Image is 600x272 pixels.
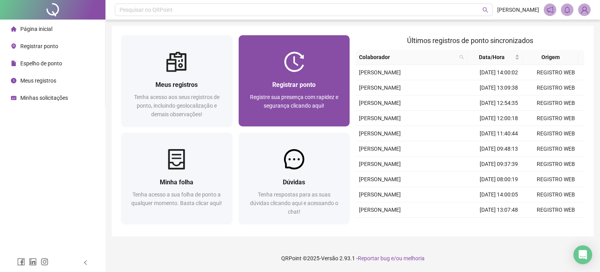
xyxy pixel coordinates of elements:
[527,126,584,141] td: REGISTRO WEB
[459,55,464,59] span: search
[83,260,88,265] span: left
[283,178,305,186] span: Dúvidas
[239,35,350,126] a: Registrar pontoRegistre sua presença com rapidez e segurança clicando aqui!
[470,95,527,111] td: [DATE] 12:54:35
[546,6,554,13] span: notification
[470,111,527,126] td: [DATE] 12:00:18
[470,218,527,233] td: [DATE] 12:57:05
[470,53,513,61] span: Data/Hora
[20,60,62,67] span: Espelho de ponto
[17,258,25,266] span: facebook
[527,157,584,172] td: REGISTRO WEB
[470,141,527,157] td: [DATE] 09:48:13
[527,65,584,80] td: REGISTRO WEB
[470,202,527,218] td: [DATE] 13:07:48
[358,255,425,261] span: Reportar bug e/ou melhoria
[527,187,584,202] td: REGISTRO WEB
[564,6,571,13] span: bell
[407,36,533,45] span: Últimos registros de ponto sincronizados
[359,53,456,61] span: Colaborador
[250,94,338,109] span: Registre sua presença com rapidez e segurança clicando aqui!
[359,161,401,167] span: [PERSON_NAME]
[11,95,16,101] span: schedule
[359,85,401,91] span: [PERSON_NAME]
[239,133,350,224] a: DúvidasTenha respostas para as suas dúvidas clicando aqui e acessando o chat!
[523,50,578,65] th: Origem
[155,81,198,88] span: Meus registros
[29,258,37,266] span: linkedin
[527,95,584,111] td: REGISTRO WEB
[11,61,16,66] span: file
[359,130,401,137] span: [PERSON_NAME]
[11,43,16,49] span: environment
[579,4,590,16] img: 87212
[11,26,16,32] span: home
[527,218,584,233] td: REGISTRO WEB
[527,111,584,126] td: REGISTRO WEB
[482,7,488,13] span: search
[11,78,16,83] span: clock-circle
[573,245,592,264] div: Open Intercom Messenger
[359,176,401,182] span: [PERSON_NAME]
[470,187,527,202] td: [DATE] 14:00:05
[20,95,68,101] span: Minhas solicitações
[467,50,523,65] th: Data/Hora
[272,81,316,88] span: Registrar ponto
[359,146,401,152] span: [PERSON_NAME]
[105,245,600,272] footer: QRPoint © 2025 - 2.93.1 -
[359,100,401,106] span: [PERSON_NAME]
[470,65,527,80] td: [DATE] 14:00:02
[160,178,193,186] span: Minha folha
[359,115,401,121] span: [PERSON_NAME]
[359,207,401,213] span: [PERSON_NAME]
[359,191,401,198] span: [PERSON_NAME]
[20,43,58,49] span: Registrar ponto
[41,258,48,266] span: instagram
[131,191,222,206] span: Tenha acesso a sua folha de ponto a qualquer momento. Basta clicar aqui!
[121,35,232,126] a: Meus registrosTenha acesso aos seus registros de ponto, incluindo geolocalização e demais observa...
[470,126,527,141] td: [DATE] 11:40:44
[458,51,466,63] span: search
[527,172,584,187] td: REGISTRO WEB
[527,80,584,95] td: REGISTRO WEB
[470,157,527,172] td: [DATE] 09:37:39
[470,172,527,187] td: [DATE] 08:00:19
[527,202,584,218] td: REGISTRO WEB
[20,77,56,84] span: Meus registros
[321,255,338,261] span: Versão
[250,191,338,215] span: Tenha respostas para as suas dúvidas clicando aqui e acessando o chat!
[121,133,232,224] a: Minha folhaTenha acesso a sua folha de ponto a qualquer momento. Basta clicar aqui!
[497,5,539,14] span: [PERSON_NAME]
[527,141,584,157] td: REGISTRO WEB
[20,26,52,32] span: Página inicial
[359,69,401,76] span: [PERSON_NAME]
[470,80,527,95] td: [DATE] 13:09:38
[134,94,220,117] span: Tenha acesso aos seus registros de ponto, incluindo geolocalização e demais observações!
